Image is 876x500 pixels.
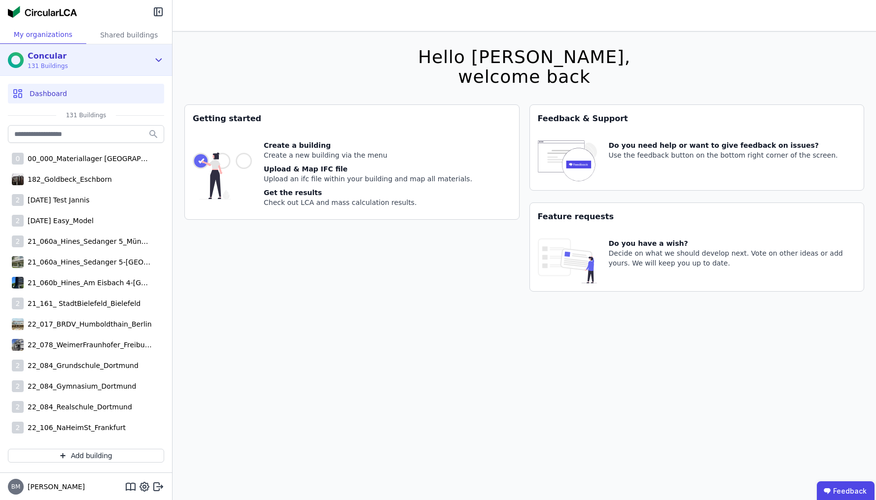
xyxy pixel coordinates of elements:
[24,174,112,184] div: 182_Goldbeck_Eschborn
[538,140,597,182] img: feedback-icon-HCTs5lye.svg
[8,52,24,68] img: Concular
[12,360,24,371] div: 2
[609,150,838,160] div: Use the feedback button on the bottom right corner of the screen.
[264,174,472,184] div: Upload an ifc file within your building and map all materials.
[24,423,126,433] div: 22_106_NaHeimSt_Frankfurt
[12,254,24,270] img: 21_060a_Hines_Sedanger 5-München
[264,150,472,160] div: Create a new building via the menu
[12,401,24,413] div: 2
[24,257,152,267] div: 21_060a_Hines_Sedanger 5-[GEOGRAPHIC_DATA]
[264,198,472,207] div: Check out LCA and mass calculation results.
[12,316,24,332] img: 22_017_BRDV_Humboldthain_Berlin
[11,484,21,490] span: BM
[12,275,24,291] img: 21_060b_Hines_Am Eisbach 4-München
[530,105,864,133] div: Feedback & Support
[24,216,94,226] div: [DATE] Easy_Model
[530,203,864,231] div: Feature requests
[609,248,856,268] div: Decide on what we should develop next. Vote on other ideas or add yours. We will keep you up to d...
[24,381,136,391] div: 22_084_Gymnasium_Dortmund
[12,194,24,206] div: 2
[12,215,24,227] div: 2
[24,361,139,370] div: 22_084_Grundschule_Dortmund
[24,319,152,329] div: 22_017_BRDV_Humboldthain_Berlin
[24,195,89,205] div: [DATE] Test Jannis
[8,6,77,18] img: Concular
[8,449,164,463] button: Add building
[30,89,67,99] span: Dashboard
[418,47,631,67] div: Hello [PERSON_NAME],
[24,278,152,288] div: 21_060b_Hines_Am Eisbach 4-[GEOGRAPHIC_DATA]
[12,171,24,187] img: 182_Goldbeck_Eschborn
[28,50,68,62] div: Concular
[609,140,838,150] div: Do you need help or want to give feedback on issues?
[418,67,631,87] div: welcome back
[24,482,85,492] span: [PERSON_NAME]
[24,299,140,308] div: 21_161_ StadtBielefeld_Bielefeld
[56,111,116,119] span: 131 Buildings
[609,238,856,248] div: Do you have a wish?
[24,402,132,412] div: 22_084_Realschule_Dortmund
[12,422,24,433] div: 2
[24,236,152,246] div: 21_060a_Hines_Sedanger 5_München
[12,380,24,392] div: 2
[86,26,173,44] div: Shared buildings
[264,140,472,150] div: Create a building
[193,140,252,211] img: getting_started_tile-DrF_GRSv.svg
[12,337,24,353] img: 22_078_WeimerFraunhofer_Freiburg
[28,62,68,70] span: 131 Buildings
[24,154,152,164] div: 00_000_Materiallager [GEOGRAPHIC_DATA]
[12,298,24,309] div: 2
[24,340,152,350] div: 22_078_WeimerFraunhofer_Freiburg
[12,153,24,165] div: 0
[264,188,472,198] div: Get the results
[538,238,597,283] img: feature_request_tile-UiXE1qGU.svg
[185,105,519,133] div: Getting started
[12,235,24,247] div: 2
[264,164,472,174] div: Upload & Map IFC file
